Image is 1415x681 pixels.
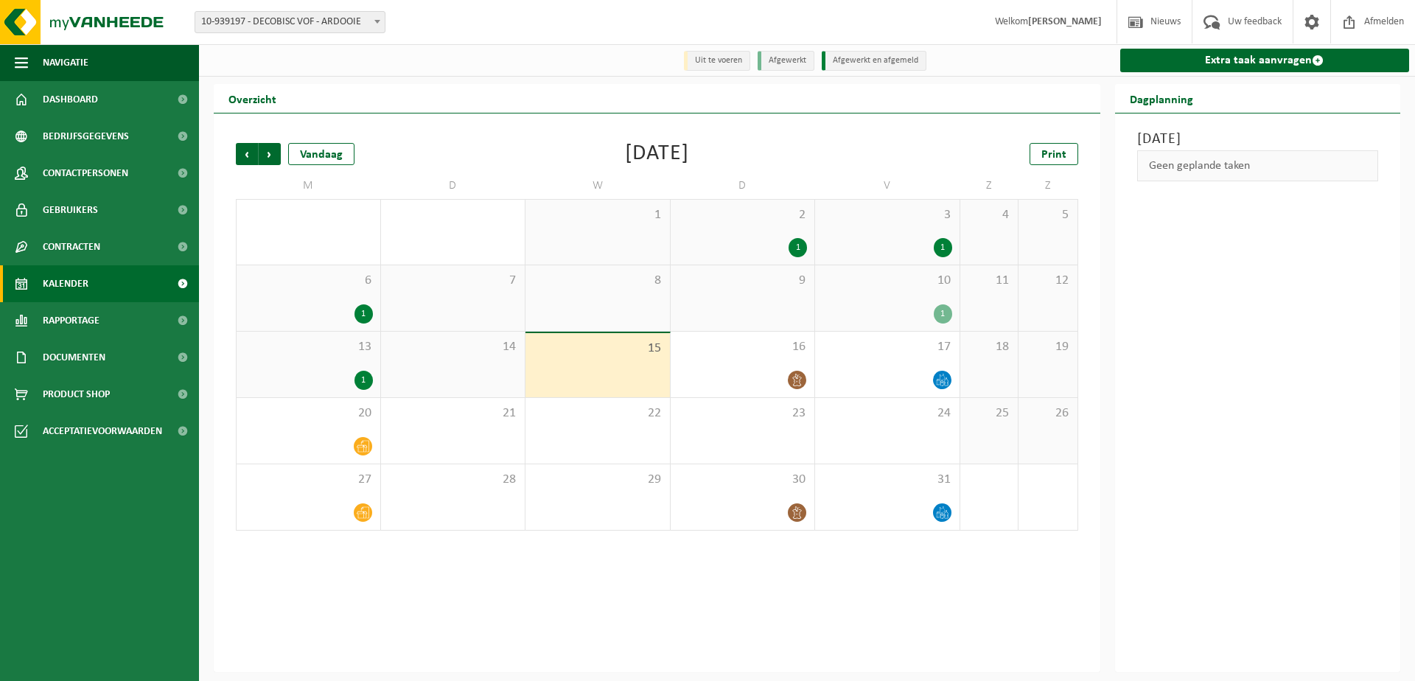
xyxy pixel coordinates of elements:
span: 27 [244,472,373,488]
span: 17 [822,339,952,355]
span: 4 [968,207,1011,223]
div: 1 [934,238,952,257]
span: Dashboard [43,81,98,118]
span: 21 [388,405,518,422]
div: [DATE] [625,143,689,165]
span: Bedrijfsgegevens [43,118,129,155]
span: 12 [1026,273,1069,289]
span: 31 [822,472,952,488]
span: 1 [533,207,663,223]
span: 20 [244,405,373,422]
span: 7 [388,273,518,289]
li: Afgewerkt en afgemeld [822,51,926,71]
a: Print [1030,143,1078,165]
td: D [381,172,526,199]
span: 6 [244,273,373,289]
div: Vandaag [288,143,354,165]
td: Z [960,172,1019,199]
li: Uit te voeren [684,51,750,71]
span: 10-939197 - DECOBISC VOF - ARDOOIE [195,11,385,33]
span: Navigatie [43,44,88,81]
span: 28 [388,472,518,488]
span: 26 [1026,405,1069,422]
span: Product Shop [43,376,110,413]
span: 2 [678,207,808,223]
span: Rapportage [43,302,99,339]
span: 29 [533,472,663,488]
h3: [DATE] [1137,128,1379,150]
h2: Dagplanning [1115,84,1208,113]
div: 1 [789,238,807,257]
span: Contracten [43,228,100,265]
td: V [815,172,960,199]
strong: [PERSON_NAME] [1028,16,1102,27]
a: Extra taak aanvragen [1120,49,1410,72]
span: 8 [533,273,663,289]
li: Afgewerkt [758,51,814,71]
div: Geen geplande taken [1137,150,1379,181]
span: 5 [1026,207,1069,223]
div: 1 [354,371,373,390]
span: Acceptatievoorwaarden [43,413,162,450]
span: Gebruikers [43,192,98,228]
span: 14 [388,339,518,355]
span: 19 [1026,339,1069,355]
span: 22 [533,405,663,422]
div: 1 [934,304,952,324]
span: Contactpersonen [43,155,128,192]
span: Documenten [43,339,105,376]
td: M [236,172,381,199]
span: 25 [968,405,1011,422]
span: 11 [968,273,1011,289]
td: W [525,172,671,199]
span: 15 [533,340,663,357]
span: Kalender [43,265,88,302]
span: 13 [244,339,373,355]
span: 16 [678,339,808,355]
td: D [671,172,816,199]
div: 1 [354,304,373,324]
span: 10-939197 - DECOBISC VOF - ARDOOIE [195,12,385,32]
span: 23 [678,405,808,422]
span: Print [1041,149,1066,161]
h2: Overzicht [214,84,291,113]
span: 10 [822,273,952,289]
span: 9 [678,273,808,289]
span: 3 [822,207,952,223]
span: Vorige [236,143,258,165]
span: 30 [678,472,808,488]
span: Volgende [259,143,281,165]
span: 18 [968,339,1011,355]
span: 24 [822,405,952,422]
td: Z [1019,172,1077,199]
